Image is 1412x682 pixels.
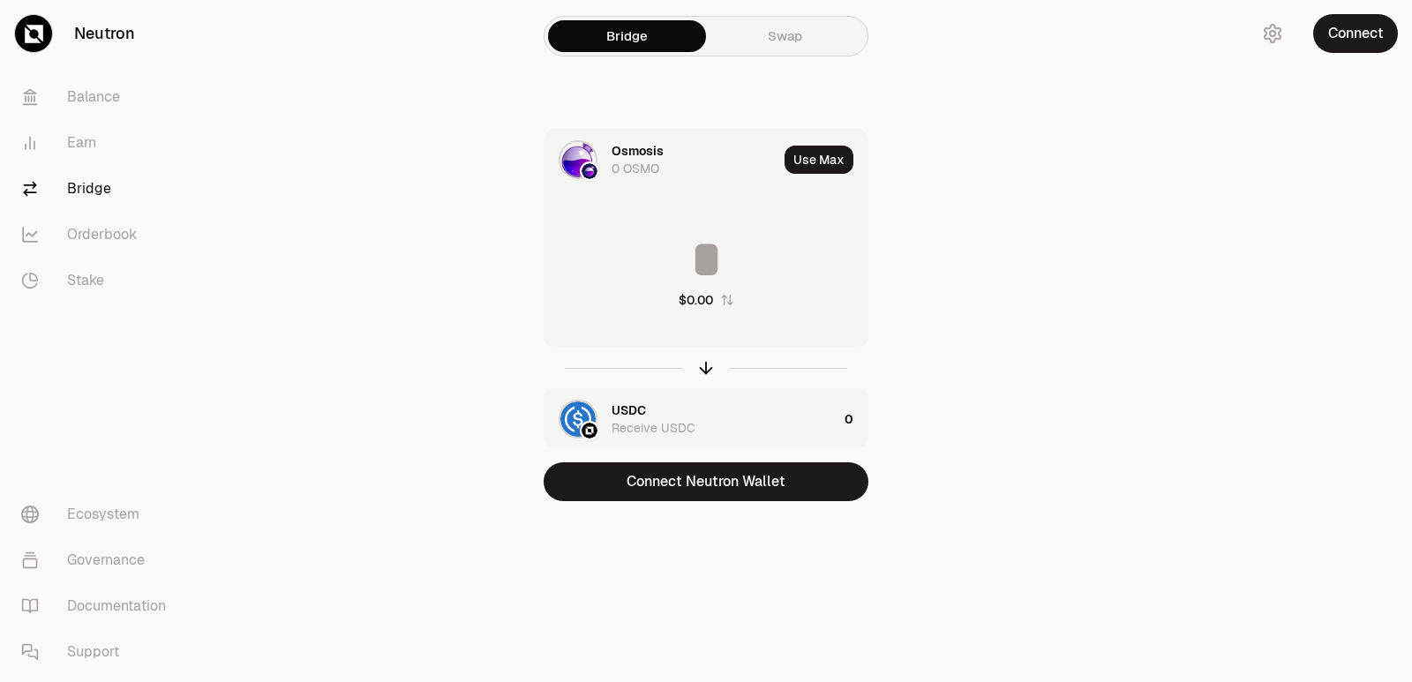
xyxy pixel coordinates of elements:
button: Connect [1313,14,1398,53]
div: $0.00 [679,291,713,309]
a: Stake [7,258,191,304]
button: $0.00 [679,291,734,309]
div: Osmosis [612,142,664,160]
img: OSMO Logo [560,142,596,177]
div: Receive USDC [612,419,695,437]
a: Ecosystem [7,491,191,537]
img: USDC Logo [560,401,596,437]
img: Neutron Logo [582,423,597,438]
button: Connect Neutron Wallet [544,462,868,501]
button: USDC LogoNeutron LogoUSDCReceive USDC0 [545,389,867,449]
a: Bridge [7,166,191,212]
button: Use Max [785,146,853,174]
a: Earn [7,120,191,166]
a: Support [7,629,191,675]
div: 0 [845,389,867,449]
a: Balance [7,74,191,120]
a: Swap [706,20,864,52]
div: USDC [612,401,646,419]
div: 0 OSMO [612,160,659,177]
div: OSMO LogoOsmosis LogoOsmosis0 OSMO [545,130,777,190]
div: USDC LogoNeutron LogoUSDCReceive USDC [545,389,837,449]
a: Orderbook [7,212,191,258]
a: Governance [7,537,191,583]
a: Bridge [548,20,706,52]
a: Documentation [7,583,191,629]
img: Osmosis Logo [582,163,597,179]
